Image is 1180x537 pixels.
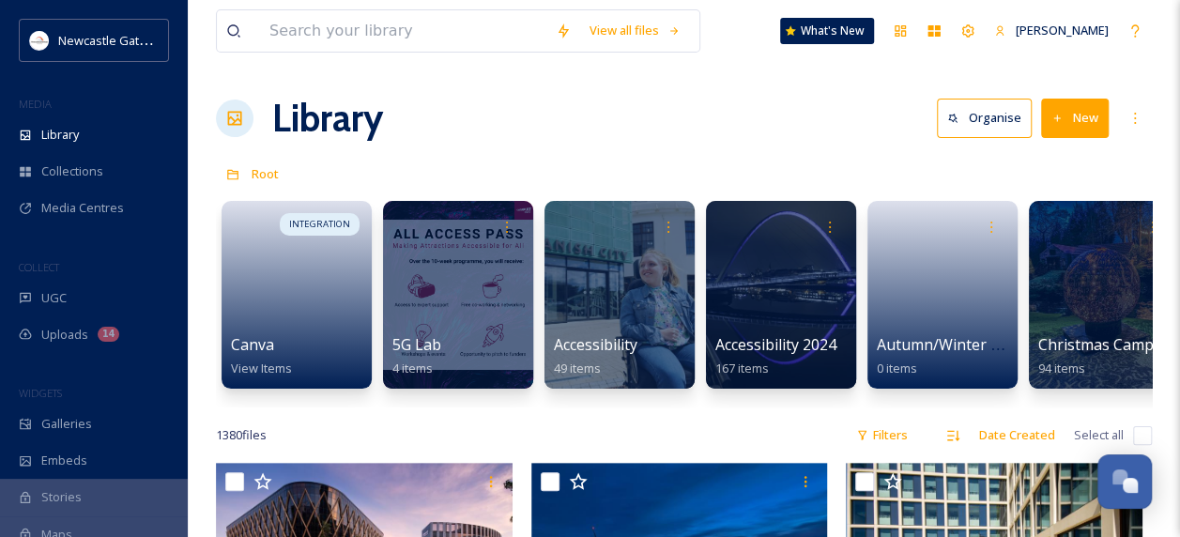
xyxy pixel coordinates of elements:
[58,31,231,49] span: Newcastle Gateshead Initiative
[715,336,836,376] a: Accessibility 2024167 items
[260,10,546,52] input: Search your library
[216,192,377,389] a: INTEGRATIONCanvaView Items
[41,289,67,307] span: UGC
[289,218,350,231] span: INTEGRATION
[19,260,59,274] span: COLLECT
[937,99,1041,137] a: Organise
[937,99,1032,137] button: Organise
[715,360,769,376] span: 167 items
[216,426,267,444] span: 1380 file s
[580,12,690,49] a: View all files
[392,334,441,355] span: 5G Lab
[1074,426,1124,444] span: Select all
[41,415,92,433] span: Galleries
[970,417,1065,453] div: Date Created
[1038,360,1085,376] span: 94 items
[847,417,917,453] div: Filters
[554,334,637,355] span: Accessibility
[877,334,1175,355] span: Autumn/Winter Partner Submissions 2025
[98,327,119,342] div: 14
[19,97,52,111] span: MEDIA
[41,126,79,144] span: Library
[272,90,383,146] a: Library
[554,360,601,376] span: 49 items
[41,326,88,344] span: Uploads
[1041,99,1109,137] button: New
[41,452,87,469] span: Embeds
[392,360,433,376] span: 4 items
[252,162,279,185] a: Root
[877,360,917,376] span: 0 items
[1097,454,1152,509] button: Open Chat
[554,336,637,376] a: Accessibility49 items
[715,334,836,355] span: Accessibility 2024
[41,488,82,506] span: Stories
[780,18,874,44] a: What's New
[985,12,1118,49] a: [PERSON_NAME]
[41,162,103,180] span: Collections
[231,360,292,376] span: View Items
[231,334,274,355] span: Canva
[1016,22,1109,38] span: [PERSON_NAME]
[30,31,49,50] img: DqD9wEUd_400x400.jpg
[877,336,1175,376] a: Autumn/Winter Partner Submissions 20250 items
[252,165,279,182] span: Root
[19,386,62,400] span: WIDGETS
[392,336,441,376] a: 5G Lab4 items
[41,199,124,217] span: Media Centres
